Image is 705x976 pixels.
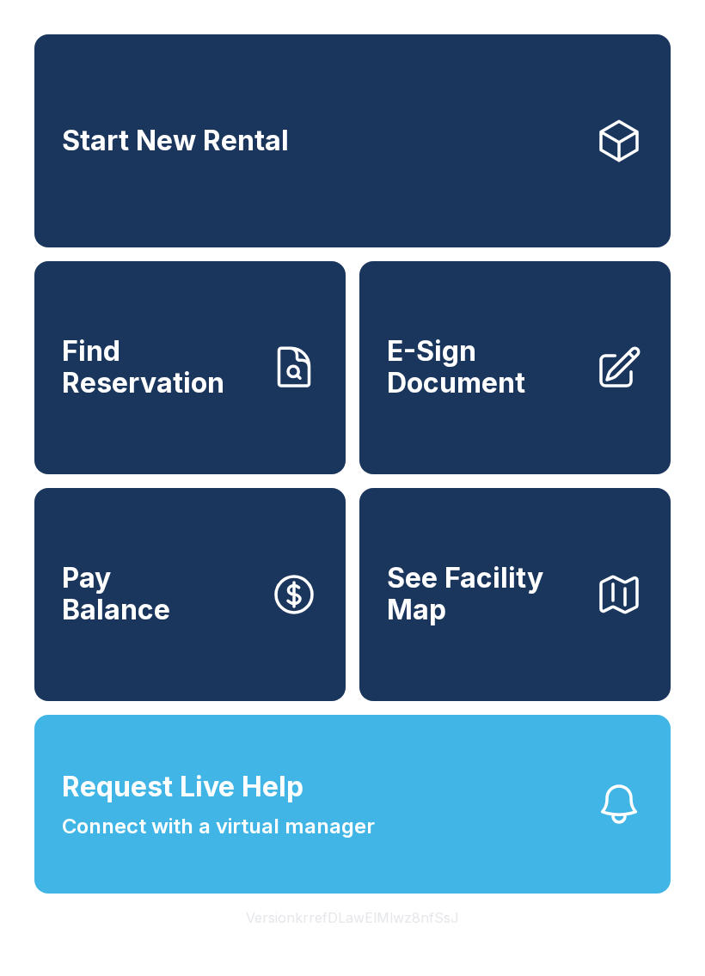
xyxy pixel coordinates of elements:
span: Pay Balance [62,563,170,625]
button: VersionkrrefDLawElMlwz8nfSsJ [232,894,473,942]
span: Connect with a virtual manager [62,811,375,842]
span: Find Reservation [62,336,256,399]
button: See Facility Map [359,488,671,701]
span: Request Live Help [62,766,303,808]
a: Find Reservation [34,261,346,474]
button: PayBalance [34,488,346,701]
span: See Facility Map [387,563,581,625]
a: E-Sign Document [359,261,671,474]
a: Start New Rental [34,34,671,247]
span: E-Sign Document [387,336,581,399]
span: Start New Rental [62,125,289,157]
button: Request Live HelpConnect with a virtual manager [34,715,671,894]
